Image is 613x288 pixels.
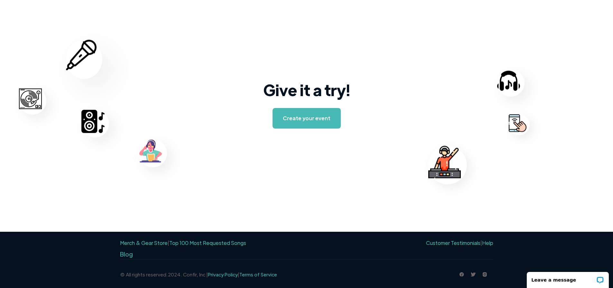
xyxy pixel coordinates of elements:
[497,69,520,92] img: headphone
[424,238,493,248] div: |
[139,139,163,163] img: girl djing
[426,239,480,246] a: Customer Testimonials
[482,239,493,246] a: Help
[523,268,613,288] iframe: LiveChat chat widget
[428,146,461,178] img: man djing
[239,271,277,277] a: Terms of Service
[509,114,526,132] img: iphone icon
[81,110,105,133] img: speaker
[66,40,97,70] img: microphone
[273,108,341,129] a: Create your event
[169,239,246,246] a: Top 100 Most Requested Songs
[263,80,350,100] strong: Give it a try!
[120,238,246,248] div: |
[120,250,133,258] a: Blog
[120,239,168,246] a: Merch & Gear Store
[120,270,277,279] div: © All rights reserved.2024. Confir, Inc | |
[19,87,42,110] img: record player
[208,271,238,277] a: Privacy Policy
